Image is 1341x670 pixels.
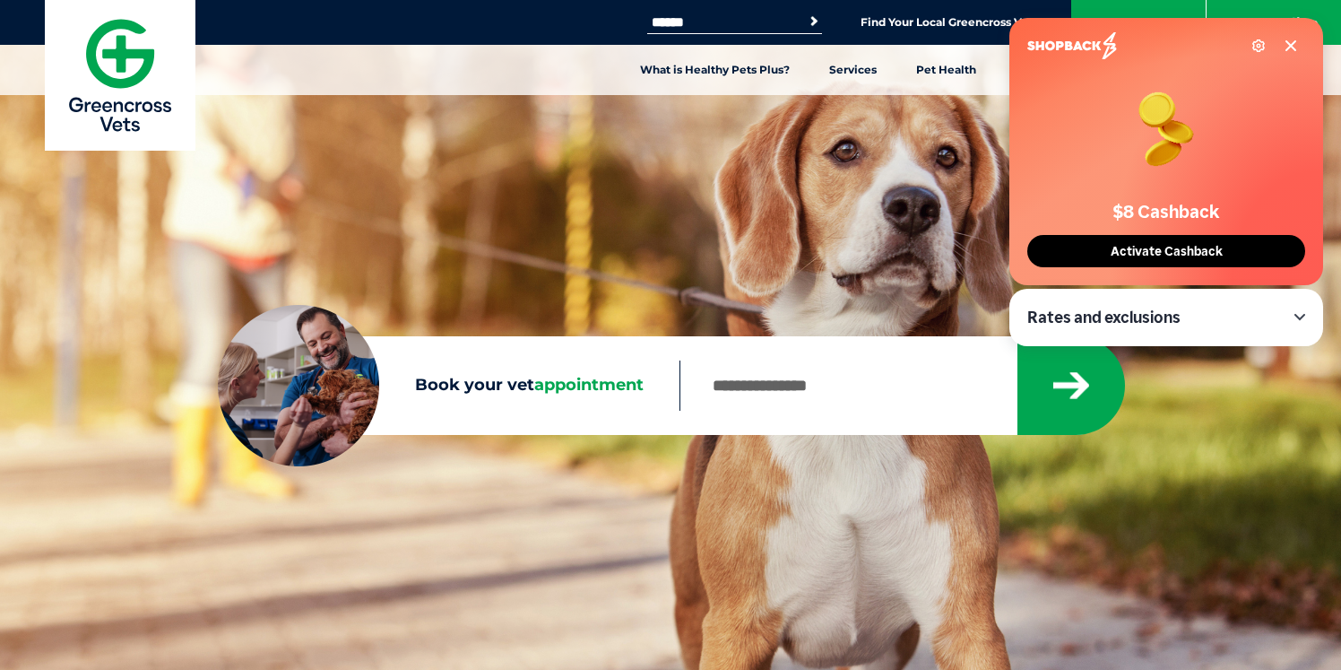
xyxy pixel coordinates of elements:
[218,372,679,399] label: Book your vet
[809,45,896,95] a: Services
[805,13,823,30] button: Search
[861,15,1033,30] a: Find Your Local Greencross Vet
[534,375,644,395] span: appointment
[896,45,996,95] a: Pet Health
[996,45,1101,95] a: Pet Articles
[620,45,809,95] a: What is Healthy Pets Plus?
